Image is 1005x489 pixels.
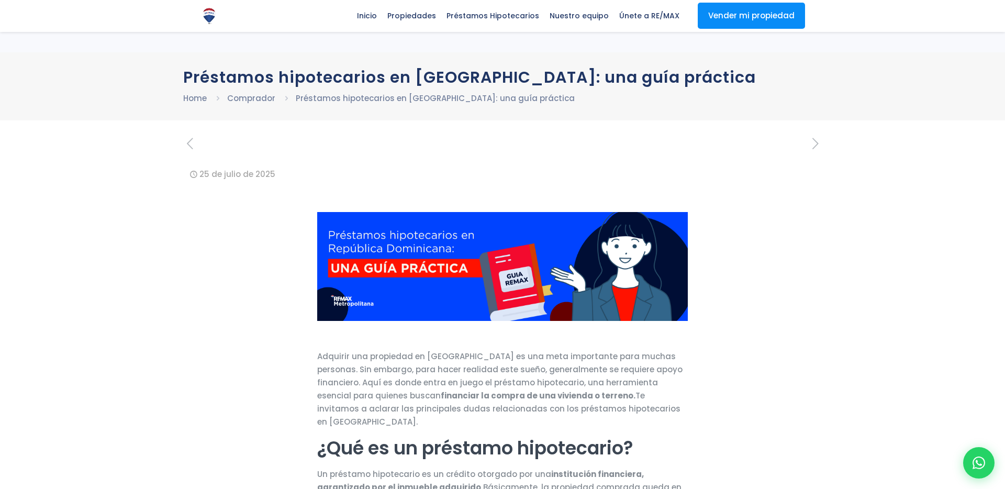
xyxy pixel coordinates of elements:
[296,92,575,105] li: Préstamos hipotecarios en [GEOGRAPHIC_DATA]: una guía práctica
[227,93,275,104] a: Comprador
[183,136,196,152] a: previous post
[199,169,275,180] time: 25 de julio de 2025
[698,3,805,29] a: Vender mi propiedad
[183,93,207,104] a: Home
[544,8,614,24] span: Nuestro equipo
[441,390,635,401] strong: financiar la compra de una vivienda o terreno.
[382,8,441,24] span: Propiedades
[441,8,544,24] span: Préstamos Hipotecarios
[200,7,218,25] img: Logo de REMAX
[183,68,822,86] h1: Préstamos hipotecarios en [GEOGRAPHIC_DATA]: una guía práctica
[809,136,822,152] a: next post
[809,135,822,153] i: next post
[317,350,688,428] p: Adquirir una propiedad en [GEOGRAPHIC_DATA] es una meta importante para muchas personas. Sin emba...
[183,135,196,153] i: previous post
[614,8,685,24] span: Únete a RE/MAX
[317,212,688,321] img: una persona mostrando un libro de guía práctica para adquirir un préstamo hipotecario en rd
[317,436,688,460] h2: ¿Qué es un préstamo hipotecario?
[352,8,382,24] span: Inicio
